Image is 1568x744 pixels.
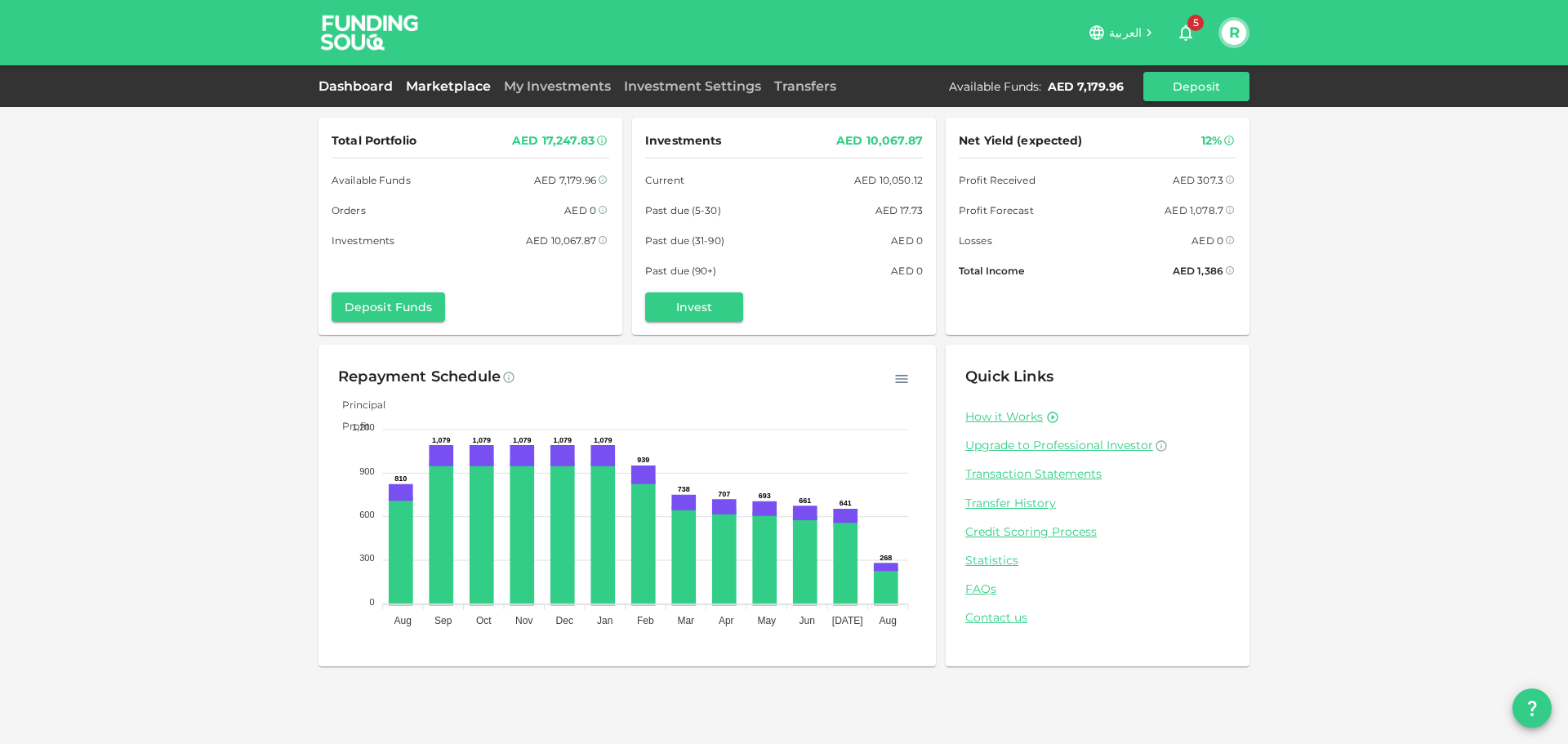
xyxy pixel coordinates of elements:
[369,597,374,607] tspan: 0
[959,262,1024,279] span: Total Income
[1143,72,1249,101] button: Deposit
[645,232,724,249] span: Past due (31-90)
[757,615,776,626] tspan: May
[1201,131,1222,151] div: 12%
[645,131,721,151] span: Investments
[965,524,1230,540] a: Credit Scoring Process
[645,202,721,219] span: Past due (5-30)
[875,202,923,219] div: AED 17.73
[332,202,366,219] span: Orders
[645,172,684,189] span: Current
[352,422,375,432] tspan: 1,200
[1165,202,1223,219] div: AED 1,078.7
[891,262,923,279] div: AED 0
[959,131,1083,151] span: Net Yield (expected)
[399,78,497,94] a: Marketplace
[1169,16,1202,49] button: 5
[959,232,992,249] span: Losses
[677,615,694,626] tspan: Mar
[1173,262,1223,279] div: AED 1,386
[1173,172,1223,189] div: AED 307.3
[1048,78,1124,95] div: AED 7,179.96
[854,172,923,189] div: AED 10,050.12
[1187,15,1204,31] span: 5
[768,78,843,94] a: Transfers
[836,131,923,151] div: AED 10,067.87
[965,409,1043,425] a: How it Works
[891,232,923,249] div: AED 0
[359,466,374,476] tspan: 900
[800,615,815,626] tspan: Jun
[515,615,532,626] tspan: Nov
[330,399,385,411] span: Principal
[965,610,1230,626] a: Contact us
[1109,25,1142,40] span: العربية
[965,466,1230,482] a: Transaction Statements
[476,615,492,626] tspan: Oct
[959,202,1034,219] span: Profit Forecast
[965,581,1230,597] a: FAQs
[332,172,411,189] span: Available Funds
[534,172,596,189] div: AED 7,179.96
[556,615,573,626] tspan: Dec
[359,553,374,563] tspan: 300
[338,364,501,390] div: Repayment Schedule
[637,615,654,626] tspan: Feb
[512,131,595,151] div: AED 17,247.83
[965,553,1230,568] a: Statistics
[359,510,374,519] tspan: 600
[880,615,897,626] tspan: Aug
[965,368,1053,385] span: Quick Links
[330,420,370,432] span: Profit
[1222,20,1246,45] button: R
[965,438,1153,452] span: Upgrade to Professional Investor
[1512,688,1552,728] button: question
[965,438,1230,453] a: Upgrade to Professional Investor
[719,615,734,626] tspan: Apr
[965,496,1230,511] a: Transfer History
[497,78,617,94] a: My Investments
[332,232,394,249] span: Investments
[959,172,1036,189] span: Profit Received
[394,615,412,626] tspan: Aug
[526,232,596,249] div: AED 10,067.87
[318,78,399,94] a: Dashboard
[832,615,863,626] tspan: [DATE]
[645,262,717,279] span: Past due (90+)
[617,78,768,94] a: Investment Settings
[332,292,445,322] button: Deposit Funds
[597,615,612,626] tspan: Jan
[949,78,1041,95] div: Available Funds :
[564,202,596,219] div: AED 0
[332,131,416,151] span: Total Portfolio
[645,292,743,322] button: Invest
[1192,232,1223,249] div: AED 0
[434,615,452,626] tspan: Sep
